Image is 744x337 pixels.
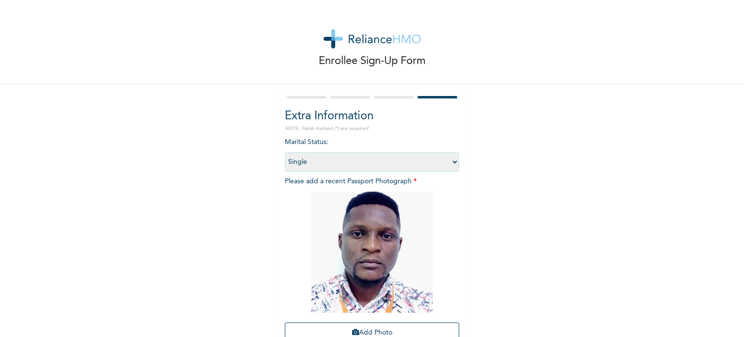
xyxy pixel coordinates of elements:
img: logo [324,29,421,48]
span: Marital Status : [285,139,459,165]
img: Crop [311,192,433,313]
h2: Extra Information [285,108,459,125]
p: Enrollee Sign-Up Form [319,53,426,69]
p: NOTE: Fields marked (*) are required [285,125,459,132]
